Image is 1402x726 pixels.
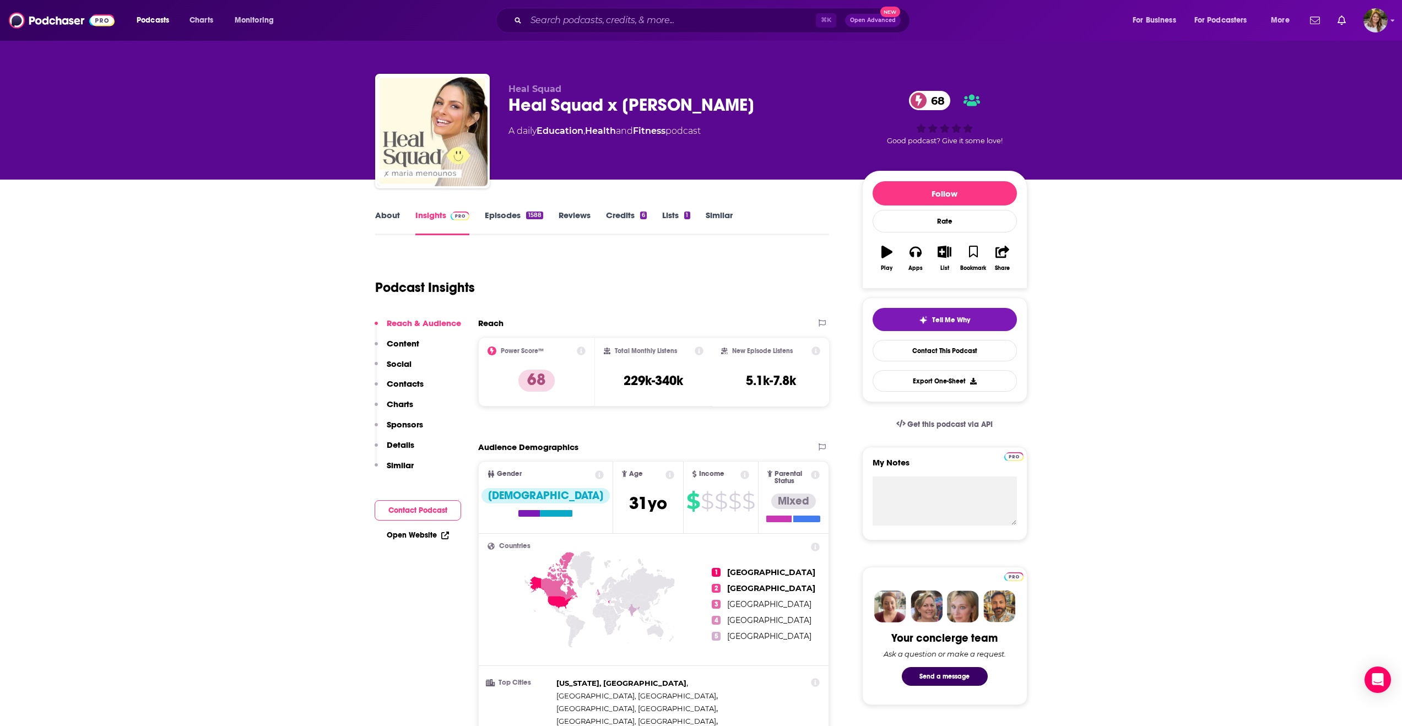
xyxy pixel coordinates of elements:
[908,265,923,272] div: Apps
[662,210,690,235] a: Lists1
[235,13,274,28] span: Monitoring
[988,239,1016,278] button: Share
[129,12,183,29] button: open menu
[983,590,1015,622] img: Jon Profile
[746,372,796,389] h3: 5.1k-7.8k
[873,239,901,278] button: Play
[706,210,733,235] a: Similar
[1125,12,1190,29] button: open menu
[880,7,900,17] span: New
[537,126,583,136] a: Education
[1004,452,1024,461] img: Podchaser Pro
[556,690,718,702] span: ,
[775,470,809,485] span: Parental Status
[556,691,716,700] span: [GEOGRAPHIC_DATA], [GEOGRAPHIC_DATA]
[712,600,721,609] span: 3
[727,599,811,609] span: [GEOGRAPHIC_DATA]
[227,12,288,29] button: open menu
[583,126,585,136] span: ,
[845,14,901,27] button: Open AdvancedNew
[887,137,1003,145] span: Good podcast? Give it some love!
[415,210,470,235] a: InsightsPodchaser Pro
[940,265,949,272] div: List
[728,492,741,510] span: $
[727,631,811,641] span: [GEOGRAPHIC_DATA]
[1004,572,1024,581] img: Podchaser Pro
[873,181,1017,205] button: Follow
[862,84,1027,152] div: 68Good podcast? Give it some love!
[606,210,647,235] a: Credits6
[732,347,793,355] h2: New Episode Listens
[771,494,816,509] div: Mixed
[1187,12,1263,29] button: open menu
[874,590,906,622] img: Sydney Profile
[387,359,412,369] p: Social
[506,8,921,33] div: Search podcasts, credits, & more...
[375,318,461,338] button: Reach & Audience
[891,631,998,645] div: Your concierge team
[1004,571,1024,581] a: Pro website
[508,124,701,138] div: A daily podcast
[478,442,578,452] h2: Audience Demographics
[497,470,522,478] span: Gender
[1363,8,1388,32] span: Logged in as mmann
[624,372,683,389] h3: 229k-340k
[873,210,1017,232] div: Rate
[585,126,616,136] a: Health
[629,492,667,514] span: 31 yo
[1263,12,1303,29] button: open menu
[873,370,1017,392] button: Export One-Sheet
[684,212,690,219] div: 1
[887,411,1002,438] a: Get this podcast via API
[481,488,610,503] div: [DEMOGRAPHIC_DATA]
[616,126,633,136] span: and
[727,615,811,625] span: [GEOGRAPHIC_DATA]
[377,76,488,186] img: Heal Squad x Maria Menounos
[712,568,721,577] span: 1
[182,12,220,29] a: Charts
[375,359,412,379] button: Social
[712,584,721,593] span: 2
[1133,13,1176,28] span: For Business
[556,702,718,715] span: ,
[1306,11,1324,30] a: Show notifications dropdown
[375,279,475,296] h1: Podcast Insights
[387,530,449,540] a: Open Website
[387,460,414,470] p: Similar
[375,378,424,399] button: Contacts
[884,649,1006,658] div: Ask a question or make a request.
[640,212,647,219] div: 6
[375,500,461,521] button: Contact Podcast
[930,239,959,278] button: List
[1363,8,1388,32] img: User Profile
[526,12,816,29] input: Search podcasts, credits, & more...
[1194,13,1247,28] span: For Podcasters
[633,126,665,136] a: Fitness
[909,91,950,110] a: 68
[629,470,643,478] span: Age
[960,265,986,272] div: Bookmark
[701,492,713,510] span: $
[881,265,892,272] div: Play
[873,308,1017,331] button: tell me why sparkleTell Me Why
[1004,451,1024,461] a: Pro website
[712,632,721,641] span: 5
[850,18,896,23] span: Open Advanced
[902,667,988,686] button: Send a message
[387,378,424,389] p: Contacts
[901,239,930,278] button: Apps
[451,212,470,220] img: Podchaser Pro
[727,583,815,593] span: [GEOGRAPHIC_DATA]
[508,84,561,94] span: Heal Squad
[387,399,413,409] p: Charts
[375,210,400,235] a: About
[559,210,591,235] a: Reviews
[959,239,988,278] button: Bookmark
[518,370,555,392] p: 68
[873,340,1017,361] a: Contact This Podcast
[387,318,461,328] p: Reach & Audience
[375,460,414,480] button: Similar
[919,316,928,324] img: tell me why sparkle
[137,13,169,28] span: Podcasts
